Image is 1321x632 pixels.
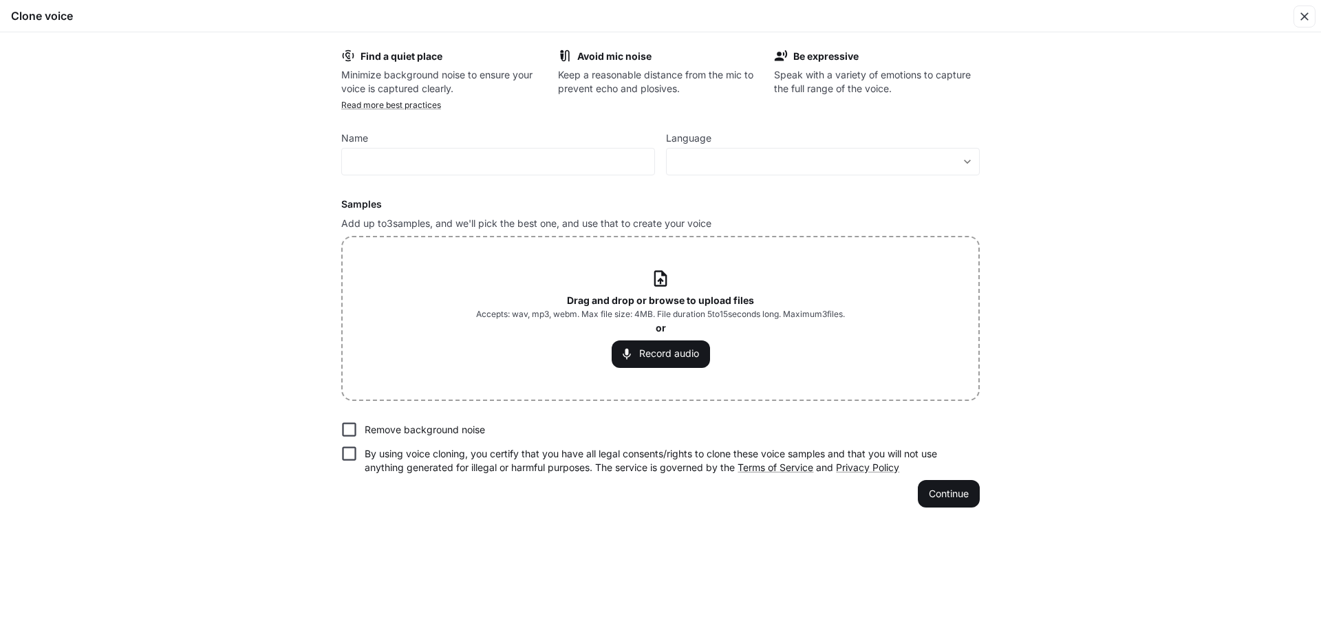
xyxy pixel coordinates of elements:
[476,307,845,321] span: Accepts: wav, mp3, webm. Max file size: 4MB. File duration 5 to 15 seconds long. Maximum 3 files.
[918,480,980,508] button: Continue
[836,461,899,473] a: Privacy Policy
[612,340,710,368] button: Record audio
[341,133,368,143] p: Name
[365,447,969,475] p: By using voice cloning, you certify that you have all legal consents/rights to clone these voice ...
[341,100,441,110] a: Read more best practices
[738,461,813,473] a: Terms of Service
[656,322,666,334] b: or
[558,68,764,96] p: Keep a reasonable distance from the mic to prevent echo and plosives.
[341,217,980,230] p: Add up to 3 samples, and we'll pick the best one, and use that to create your voice
[567,294,754,306] b: Drag and drop or browse to upload files
[11,8,73,23] h5: Clone voice
[341,68,547,96] p: Minimize background noise to ensure your voice is captured clearly.
[774,68,980,96] p: Speak with a variety of emotions to capture the full range of the voice.
[666,133,711,143] p: Language
[361,50,442,62] b: Find a quiet place
[341,197,980,211] h6: Samples
[577,50,652,62] b: Avoid mic noise
[365,423,485,437] p: Remove background noise
[667,155,979,168] div: ​
[793,50,859,62] b: Be expressive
